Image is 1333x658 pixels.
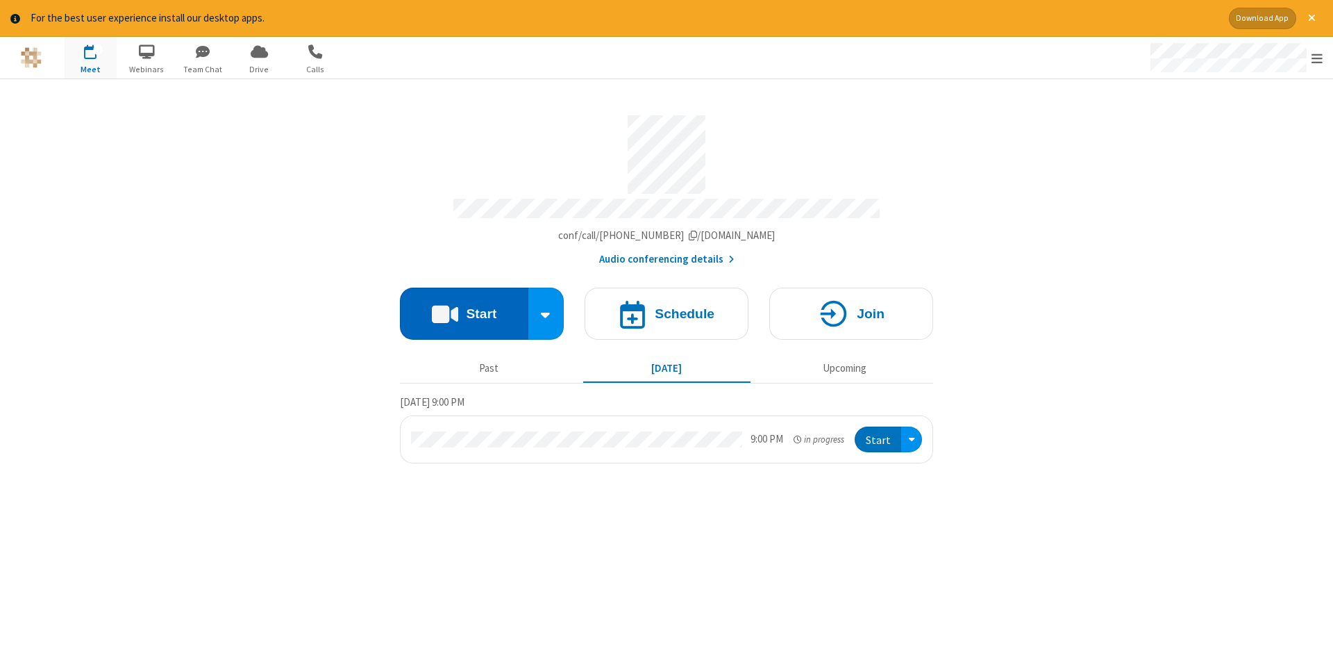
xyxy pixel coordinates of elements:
[855,427,901,452] button: Start
[400,288,528,340] button: Start
[1229,8,1296,29] button: Download App
[599,252,735,268] button: Audio conferencing details
[466,307,496,320] h4: Start
[65,63,117,76] span: Meet
[1301,8,1323,29] button: Close alert
[21,47,42,68] img: QA Selenium DO NOT DELETE OR CHANGE
[751,431,783,447] div: 9:00 PM
[400,395,464,409] span: [DATE] 9:00 PM
[585,288,748,340] button: Schedule
[177,63,229,76] span: Team Chat
[31,10,1218,26] div: For the best user experience install our desktop apps.
[857,307,885,320] h4: Join
[400,105,933,267] section: Account details
[290,63,342,76] span: Calls
[233,63,285,76] span: Drive
[761,356,928,382] button: Upcoming
[5,37,57,79] button: Logo
[528,288,564,340] div: Start conference options
[400,394,933,463] section: Today's Meetings
[121,63,173,76] span: Webinars
[901,427,922,452] div: Open menu
[769,288,933,340] button: Join
[94,44,103,55] div: 1
[405,356,573,382] button: Past
[558,228,776,244] button: Copy my meeting room linkCopy my meeting room link
[794,433,844,446] em: in progress
[583,356,751,382] button: [DATE]
[655,307,714,320] h4: Schedule
[558,229,776,242] span: Copy my meeting room link
[1137,37,1333,79] div: Open menu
